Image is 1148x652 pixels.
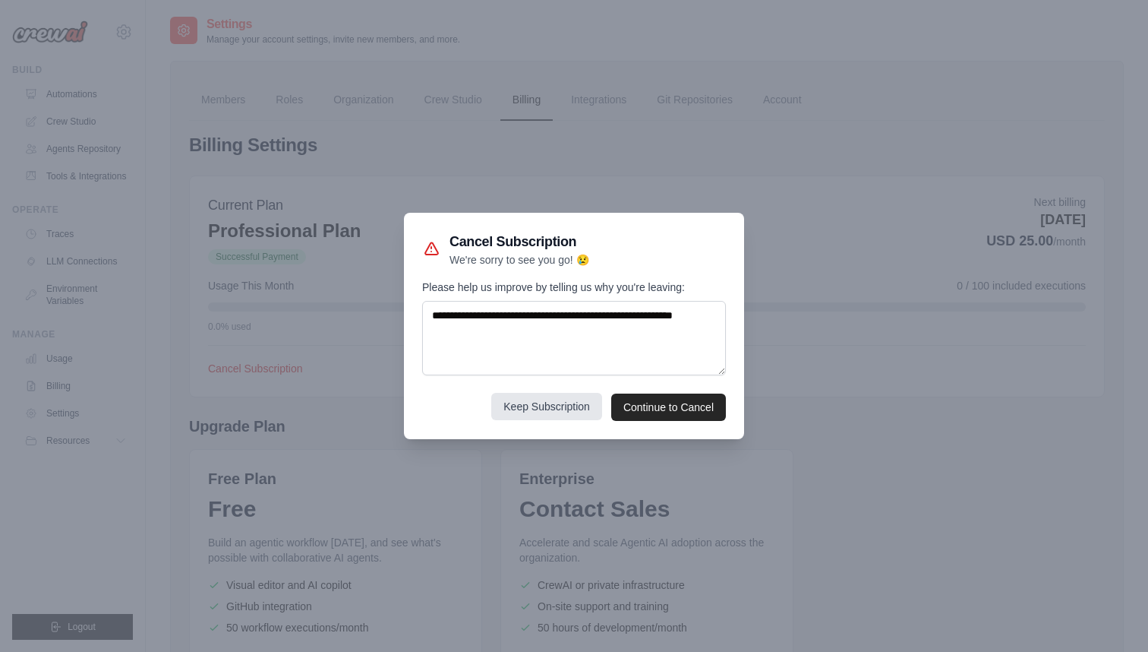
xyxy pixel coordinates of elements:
h3: Cancel Subscription [449,231,589,252]
p: We're sorry to see you go! 😢 [449,252,589,267]
button: Keep Subscription [491,393,602,420]
label: Please help us improve by telling us why you're leaving: [422,280,726,295]
button: Continue to Cancel [611,394,726,421]
iframe: Chat Widget [1072,579,1148,652]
